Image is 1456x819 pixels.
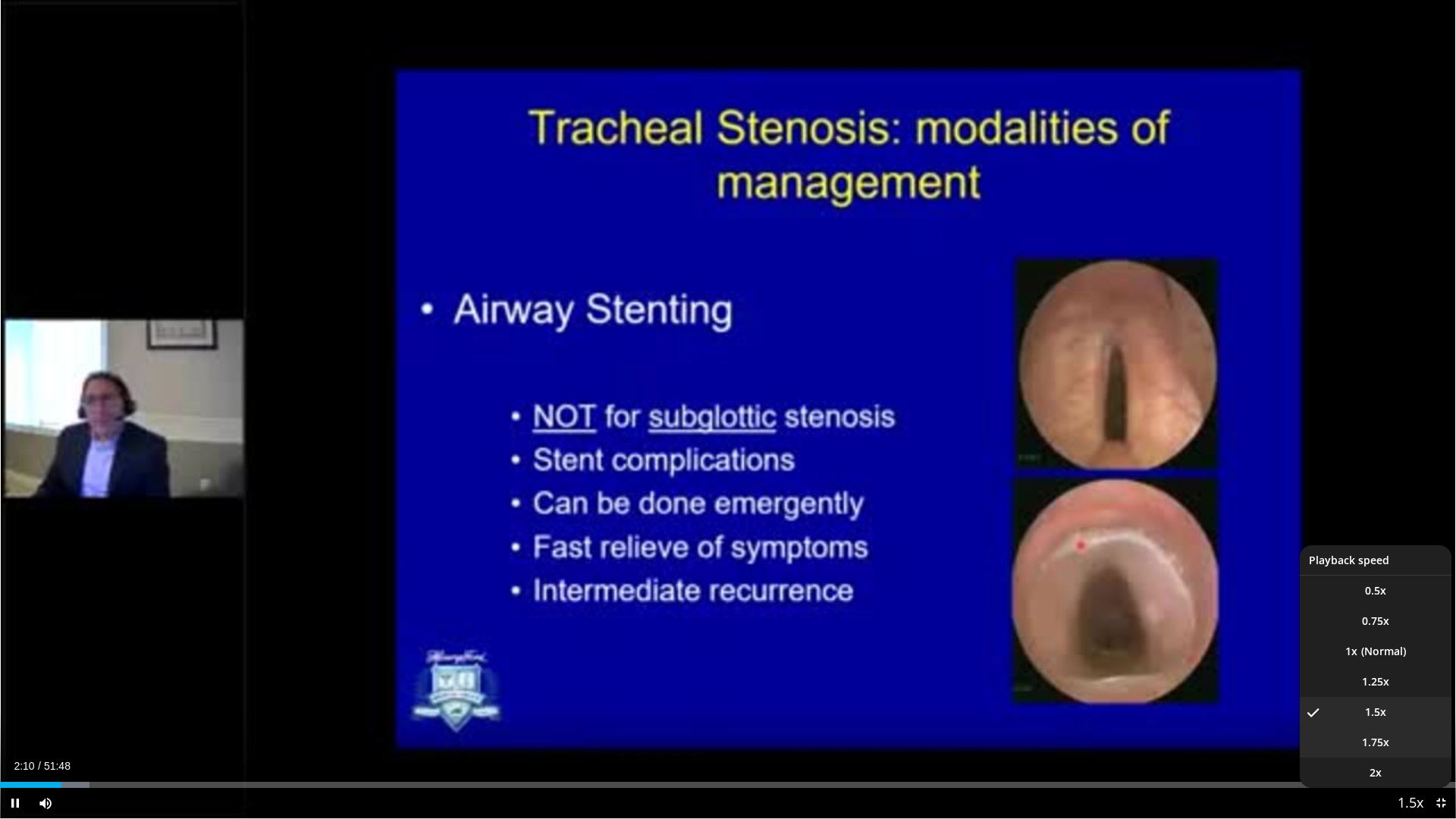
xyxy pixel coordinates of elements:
span: 0.5x [1365,583,1386,598]
span: 1.25x [1362,674,1389,689]
span: 2:10 [14,760,34,772]
span: 1x [1345,644,1357,659]
span: 1.75x [1362,735,1389,750]
button: Exit Fullscreen [1426,788,1456,818]
button: Mute [30,788,61,818]
span: 51:48 [44,760,71,772]
span: 1.5x [1365,704,1386,720]
span: 0.75x [1362,613,1389,629]
span: 2x [1370,765,1382,780]
span: / [38,760,41,772]
button: Playback Rate [1395,788,1426,818]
